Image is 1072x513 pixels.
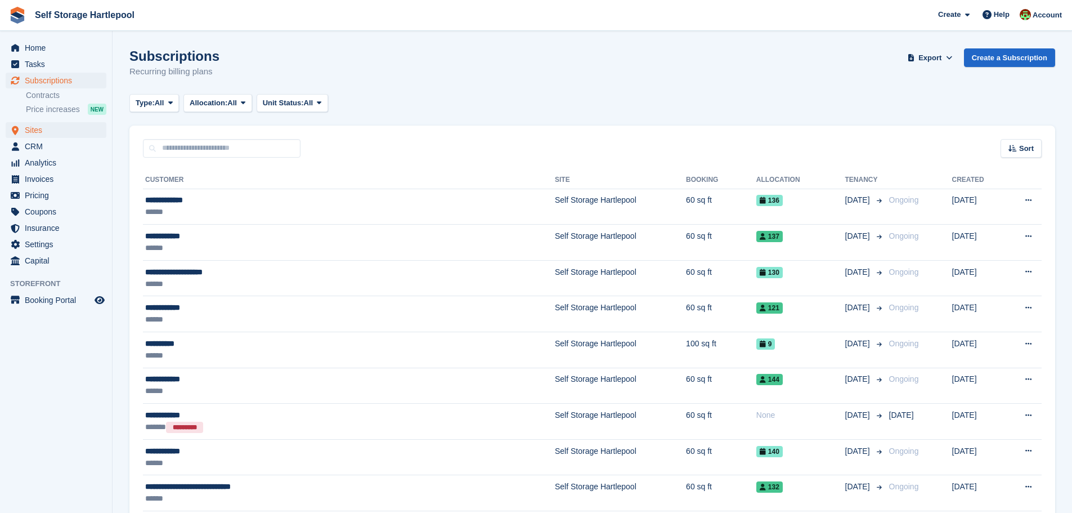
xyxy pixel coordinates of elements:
[6,188,106,203] a: menu
[6,292,106,308] a: menu
[952,368,1004,404] td: [DATE]
[686,296,756,332] td: 60 sq ft
[845,302,872,314] span: [DATE]
[257,94,328,113] button: Unit Status: All
[952,296,1004,332] td: [DATE]
[25,40,92,56] span: Home
[190,97,227,109] span: Allocation:
[1020,9,1031,20] img: Woods Removals
[555,260,686,296] td: Self Storage Hartlepool
[6,204,106,220] a: menu
[686,189,756,225] td: 60 sq ft
[994,9,1010,20] span: Help
[129,65,219,78] p: Recurring billing plans
[918,52,941,64] span: Export
[93,293,106,307] a: Preview store
[952,260,1004,296] td: [DATE]
[25,253,92,269] span: Capital
[952,225,1004,261] td: [DATE]
[25,237,92,252] span: Settings
[10,278,112,289] span: Storefront
[155,97,164,109] span: All
[25,56,92,72] span: Tasks
[25,292,92,308] span: Booking Portal
[686,368,756,404] td: 60 sq ft
[555,189,686,225] td: Self Storage Hartlepool
[889,374,919,383] span: Ongoing
[756,171,845,189] th: Allocation
[686,332,756,368] td: 100 sq ft
[6,73,106,88] a: menu
[304,97,313,109] span: All
[889,339,919,348] span: Ongoing
[845,409,872,421] span: [DATE]
[26,90,106,101] a: Contracts
[6,40,106,56] a: menu
[1019,143,1034,154] span: Sort
[889,411,914,420] span: [DATE]
[25,204,92,220] span: Coupons
[952,439,1004,475] td: [DATE]
[845,171,885,189] th: Tenancy
[88,104,106,115] div: NEW
[905,48,955,67] button: Export
[686,439,756,475] td: 60 sq ft
[686,404,756,440] td: 60 sq ft
[756,409,845,421] div: None
[227,97,237,109] span: All
[6,56,106,72] a: menu
[25,139,92,154] span: CRM
[30,6,139,24] a: Self Storage Hartlepool
[889,267,919,276] span: Ongoing
[555,475,686,511] td: Self Storage Hartlepool
[555,296,686,332] td: Self Storage Hartlepool
[889,447,919,456] span: Ongoing
[143,171,555,189] th: Customer
[6,253,106,269] a: menu
[25,155,92,171] span: Analytics
[555,171,686,189] th: Site
[938,9,961,20] span: Create
[6,122,106,138] a: menu
[686,475,756,511] td: 60 sq ft
[686,171,756,189] th: Booking
[25,122,92,138] span: Sites
[845,338,872,350] span: [DATE]
[136,97,155,109] span: Type:
[756,374,783,385] span: 144
[952,171,1004,189] th: Created
[25,73,92,88] span: Subscriptions
[129,48,219,64] h1: Subscriptions
[6,139,106,154] a: menu
[26,104,80,115] span: Price increases
[964,48,1055,67] a: Create a Subscription
[756,338,775,350] span: 9
[25,171,92,187] span: Invoices
[845,373,872,385] span: [DATE]
[6,155,106,171] a: menu
[555,225,686,261] td: Self Storage Hartlepool
[26,103,106,115] a: Price increases NEW
[889,482,919,491] span: Ongoing
[25,188,92,203] span: Pricing
[1033,10,1062,21] span: Account
[263,97,304,109] span: Unit Status:
[756,302,783,314] span: 121
[845,194,872,206] span: [DATE]
[952,189,1004,225] td: [DATE]
[555,439,686,475] td: Self Storage Hartlepool
[845,266,872,278] span: [DATE]
[555,332,686,368] td: Self Storage Hartlepool
[756,231,783,242] span: 137
[686,225,756,261] td: 60 sq ft
[952,332,1004,368] td: [DATE]
[889,231,919,240] span: Ongoing
[555,368,686,404] td: Self Storage Hartlepool
[686,260,756,296] td: 60 sq ft
[756,481,783,493] span: 132
[756,446,783,457] span: 140
[129,94,179,113] button: Type: All
[6,237,106,252] a: menu
[6,171,106,187] a: menu
[889,303,919,312] span: Ongoing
